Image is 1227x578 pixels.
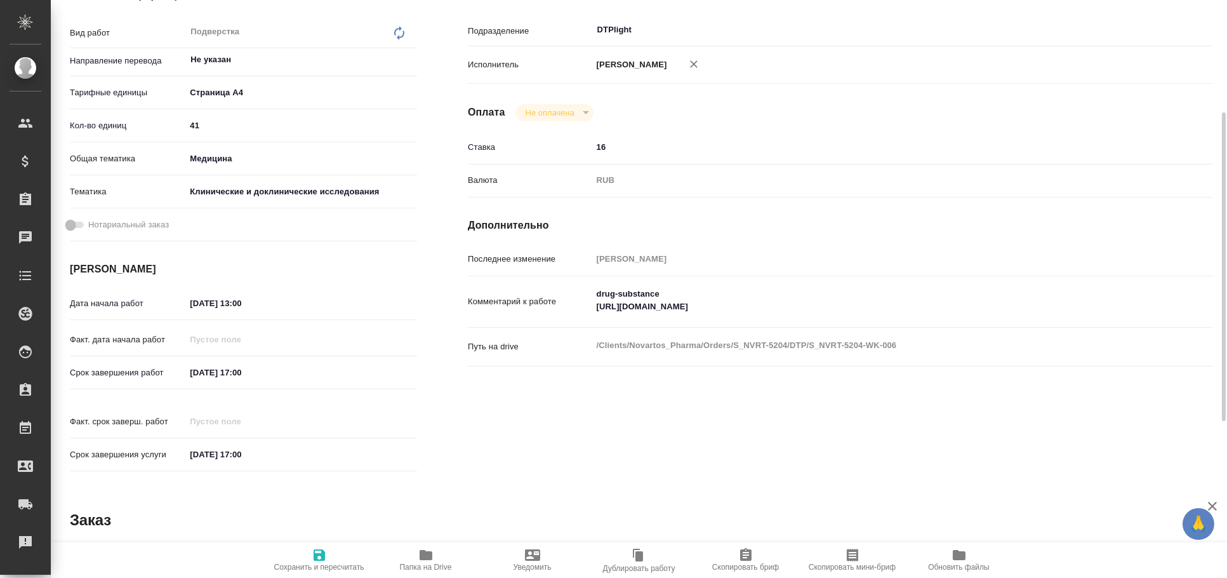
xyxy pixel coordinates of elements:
div: RUB [592,170,1151,191]
button: Обновить файлы [906,542,1012,578]
p: Кол-во единиц [70,119,185,132]
p: Срок завершения услуги [70,448,185,461]
p: Общая тематика [70,152,185,165]
span: 🙏 [1188,511,1209,537]
div: Не оплачена [515,104,594,121]
button: Не оплачена [522,107,578,118]
h2: Заказ [70,510,111,530]
p: Дата начала работ [70,297,185,310]
button: Open [410,58,413,61]
input: ✎ Введи что-нибудь [185,294,296,313]
input: ✎ Введи что-нибудь [185,445,296,464]
textarea: drug-substance [URL][DOMAIN_NAME] [592,283,1151,318]
button: Дублировать работу [586,542,693,578]
span: Скопировать бриф [712,563,779,572]
button: Папка на Drive [373,542,479,578]
span: Дублировать работу [603,564,675,573]
p: Факт. дата начала работ [70,333,185,346]
input: ✎ Введи что-нибудь [185,116,417,135]
p: Путь на drive [468,340,592,353]
input: ✎ Введи что-нибудь [185,363,296,382]
p: Факт. срок заверш. работ [70,415,185,428]
div: Клинические и доклинические исследования [185,181,417,203]
h4: Дополнительно [468,218,1213,233]
button: 🙏 [1183,508,1214,540]
span: Папка на Drive [400,563,452,572]
div: Медицина [185,148,417,170]
p: Вид работ [70,27,185,39]
button: Open [1144,29,1146,31]
button: Скопировать бриф [693,542,799,578]
span: Скопировать мини-бриф [809,563,896,572]
textarea: /Clients/Novartos_Pharma/Orders/S_NVRT-5204/DTP/S_NVRT-5204-WK-006 [592,335,1151,356]
p: Срок завершения работ [70,366,185,379]
span: Обновить файлы [928,563,990,572]
p: Последнее изменение [468,253,592,265]
h4: [PERSON_NAME] [70,262,417,277]
p: Ставка [468,141,592,154]
p: Тарифные единицы [70,86,185,99]
h4: Оплата [468,105,505,120]
input: Пустое поле [185,330,296,349]
span: Уведомить [514,563,552,572]
p: Исполнитель [468,58,592,71]
input: Пустое поле [592,250,1151,268]
p: Подразделение [468,25,592,37]
button: Уведомить [479,542,586,578]
p: [PERSON_NAME] [592,58,667,71]
p: Комментарий к работе [468,295,592,308]
button: Удалить исполнителя [680,50,708,78]
p: Валюта [468,174,592,187]
p: Тематика [70,185,185,198]
span: Сохранить и пересчитать [274,563,364,572]
input: ✎ Введи что-нибудь [592,138,1151,156]
button: Скопировать мини-бриф [799,542,906,578]
p: Направление перевода [70,55,185,67]
input: Пустое поле [185,412,296,431]
div: Страница А4 [185,82,417,104]
button: Сохранить и пересчитать [266,542,373,578]
span: Нотариальный заказ [88,218,169,231]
